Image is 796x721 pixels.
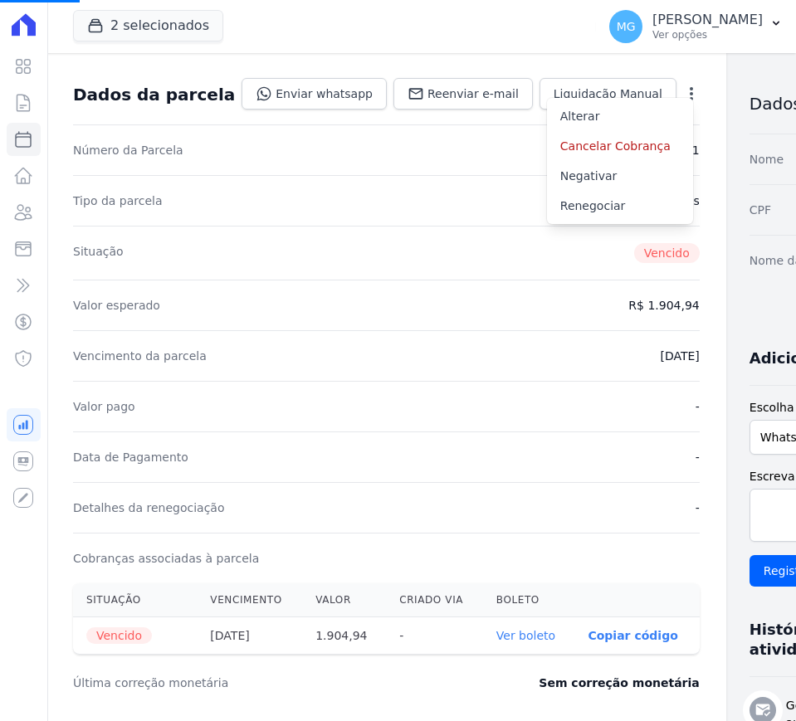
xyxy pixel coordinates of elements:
span: Liquidação Manual [554,85,662,102]
th: - [386,617,483,655]
th: Vencimento [197,583,302,617]
a: Renegociar [547,191,693,221]
dd: - [696,499,700,516]
span: Vencido [86,627,152,644]
th: [DATE] [197,617,302,655]
dd: - [696,449,700,465]
a: Cancelar Cobrança [547,131,693,161]
a: Negativar [547,161,693,191]
th: Valor [302,583,386,617]
dt: Última correção monetária [73,675,443,691]
th: Situação [73,583,197,617]
a: Liquidação Manual [540,78,676,110]
th: Criado via [386,583,483,617]
dt: Data de Pagamento [73,449,188,465]
a: Alterar [547,101,693,131]
a: Reenviar e-mail [393,78,533,110]
dd: - [696,398,700,415]
span: Reenviar e-mail [427,85,519,102]
dt: CPF [750,202,771,218]
button: Copiar código [588,629,677,642]
p: [PERSON_NAME] [652,12,763,28]
p: Ver opções [652,28,763,41]
button: MG [PERSON_NAME] Ver opções [596,3,796,50]
span: Vencido [634,243,700,263]
dd: [DATE] [660,348,699,364]
dt: Número da Parcela [73,142,183,158]
a: Enviar whatsapp [242,78,387,110]
span: MG [617,21,636,32]
div: Dados da parcela [73,85,235,105]
dt: Valor esperado [73,297,160,314]
dt: Nome [750,151,784,168]
dt: Situação [73,243,124,263]
th: Boleto [483,583,575,617]
dd: 1 [692,142,700,158]
th: 1.904,94 [302,617,386,655]
dt: Vencimento da parcela [73,348,207,364]
a: Ver boleto [496,629,555,642]
dt: Detalhes da renegociação [73,499,225,516]
button: 2 selecionados [73,10,223,41]
dt: Cobranças associadas à parcela [73,550,259,567]
dd: R$ 1.904,94 [628,297,699,314]
dt: Tipo da parcela [73,192,163,209]
dd: Sem correção monetária [539,675,699,691]
dt: Valor pago [73,398,135,415]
